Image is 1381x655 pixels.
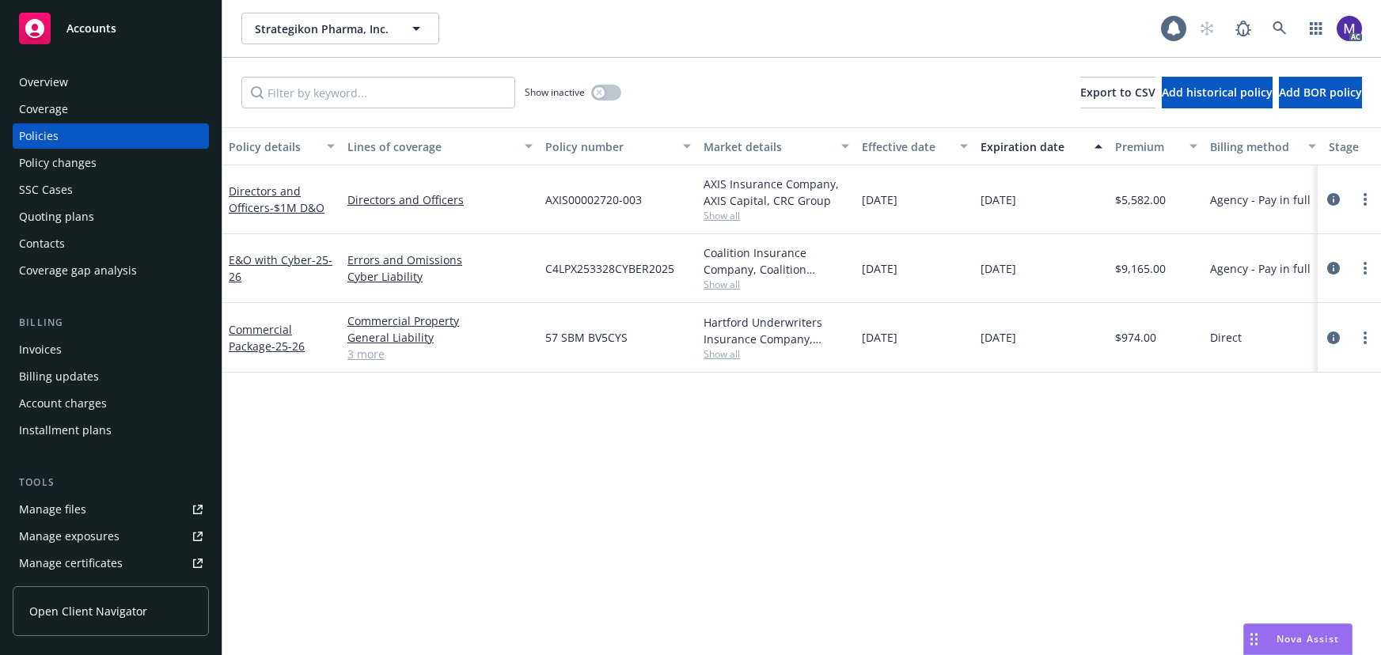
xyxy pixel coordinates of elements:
[13,97,209,122] a: Coverage
[19,97,68,122] div: Coverage
[1227,13,1259,44] a: Report a Bug
[347,252,533,268] a: Errors and Omissions
[1356,328,1375,347] a: more
[13,6,209,51] a: Accounts
[19,204,94,229] div: Quoting plans
[19,364,99,389] div: Billing updates
[1115,329,1156,346] span: $974.00
[13,418,209,443] a: Installment plans
[19,150,97,176] div: Policy changes
[229,322,305,354] a: Commercial Package
[1279,85,1362,100] span: Add BOR policy
[229,184,324,215] a: Directors and Officers
[19,497,86,522] div: Manage files
[1210,191,1311,208] span: Agency - Pay in full
[1080,77,1155,108] button: Export to CSV
[704,314,849,347] div: Hartford Underwriters Insurance Company, Hartford Insurance Group
[229,252,332,284] a: E&O with Cyber
[1162,77,1273,108] button: Add historical policy
[1115,260,1166,277] span: $9,165.00
[704,244,849,278] div: Coalition Insurance Company, Coalition Insurance Solutions (Carrier), CRC Group
[1115,191,1166,208] span: $5,582.00
[1300,13,1332,44] a: Switch app
[347,138,515,155] div: Lines of coverage
[1210,138,1299,155] div: Billing method
[347,312,533,329] a: Commercial Property
[704,176,849,209] div: AXIS Insurance Company, AXIS Capital, CRC Group
[1329,138,1378,155] div: Stage
[222,127,341,165] button: Policy details
[704,138,832,155] div: Market details
[545,191,642,208] span: AXIS00002720-003
[1115,138,1180,155] div: Premium
[13,204,209,229] a: Quoting plans
[229,138,317,155] div: Policy details
[13,315,209,331] div: Billing
[1264,13,1296,44] a: Search
[13,364,209,389] a: Billing updates
[13,123,209,149] a: Policies
[13,475,209,490] div: Tools
[19,337,62,362] div: Invoices
[981,138,1085,155] div: Expiration date
[856,127,974,165] button: Effective date
[13,391,209,416] a: Account charges
[1109,127,1204,165] button: Premium
[704,347,849,361] span: Show all
[19,258,137,283] div: Coverage gap analysis
[13,524,209,549] a: Manage exposures
[974,127,1109,165] button: Expiration date
[545,260,674,277] span: C4LPX253328CYBER2025
[271,339,305,354] span: - 25-26
[1356,190,1375,209] a: more
[1356,259,1375,278] a: more
[704,209,849,222] span: Show all
[1279,77,1362,108] button: Add BOR policy
[981,260,1016,277] span: [DATE]
[347,268,533,285] a: Cyber Liability
[13,231,209,256] a: Contacts
[19,123,59,149] div: Policies
[981,191,1016,208] span: [DATE]
[13,150,209,176] a: Policy changes
[1191,13,1223,44] a: Start snowing
[1080,85,1155,100] span: Export to CSV
[19,418,112,443] div: Installment plans
[1162,85,1273,100] span: Add historical policy
[19,391,107,416] div: Account charges
[13,497,209,522] a: Manage files
[13,551,209,576] a: Manage certificates
[347,191,533,208] a: Directors and Officers
[270,200,324,215] span: - $1M D&O
[1204,127,1322,165] button: Billing method
[862,329,897,346] span: [DATE]
[19,551,123,576] div: Manage certificates
[13,70,209,95] a: Overview
[1324,328,1343,347] a: circleInformation
[341,127,539,165] button: Lines of coverage
[241,13,439,44] button: Strategikon Pharma, Inc.
[347,329,533,346] a: General Liability
[1210,329,1242,346] span: Direct
[1243,623,1353,655] button: Nova Assist
[525,85,585,99] span: Show inactive
[19,231,65,256] div: Contacts
[13,258,209,283] a: Coverage gap analysis
[241,77,515,108] input: Filter by keyword...
[862,260,897,277] span: [DATE]
[545,138,673,155] div: Policy number
[1324,190,1343,209] a: circleInformation
[13,177,209,203] a: SSC Cases
[862,138,950,155] div: Effective date
[255,21,392,37] span: Strategikon Pharma, Inc.
[539,127,697,165] button: Policy number
[29,603,147,619] span: Open Client Navigator
[66,22,116,35] span: Accounts
[697,127,856,165] button: Market details
[704,278,849,291] span: Show all
[13,337,209,362] a: Invoices
[1277,632,1339,646] span: Nova Assist
[862,191,897,208] span: [DATE]
[19,524,120,549] div: Manage exposures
